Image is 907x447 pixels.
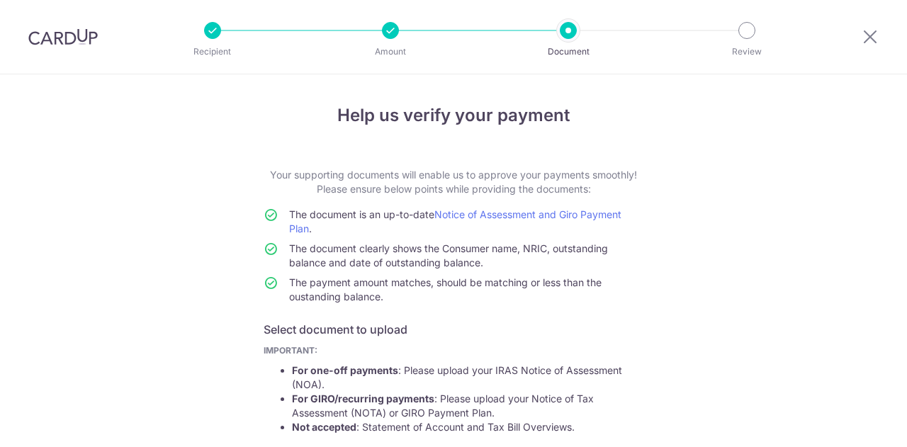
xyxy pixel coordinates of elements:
[28,28,98,45] img: CardUp
[516,45,621,59] p: Document
[264,168,643,196] p: Your supporting documents will enable us to approve your payments smoothly! Please ensure below p...
[264,345,317,356] b: IMPORTANT:
[292,363,643,392] li: : Please upload your IRAS Notice of Assessment (NOA).
[694,45,799,59] p: Review
[264,321,643,338] h6: Select document to upload
[160,45,265,59] p: Recipient
[292,420,643,434] li: : Statement of Account and Tax Bill Overviews.
[292,392,643,420] li: : Please upload your Notice of Tax Assessment (NOTA) or GIRO Payment Plan.
[292,421,356,433] strong: Not accepted
[289,276,602,302] span: The payment amount matches, should be matching or less than the oustanding balance.
[289,208,621,234] a: Notice of Assessment and Giro Payment Plan
[264,103,643,128] h4: Help us verify your payment
[338,45,443,59] p: Amount
[292,392,434,404] strong: For GIRO/recurring payments
[816,404,893,440] iframe: Opens a widget where you can find more information
[289,208,621,234] span: The document is an up-to-date .
[289,242,608,268] span: The document clearly shows the Consumer name, NRIC, outstanding balance and date of outstanding b...
[292,364,398,376] strong: For one-off payments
